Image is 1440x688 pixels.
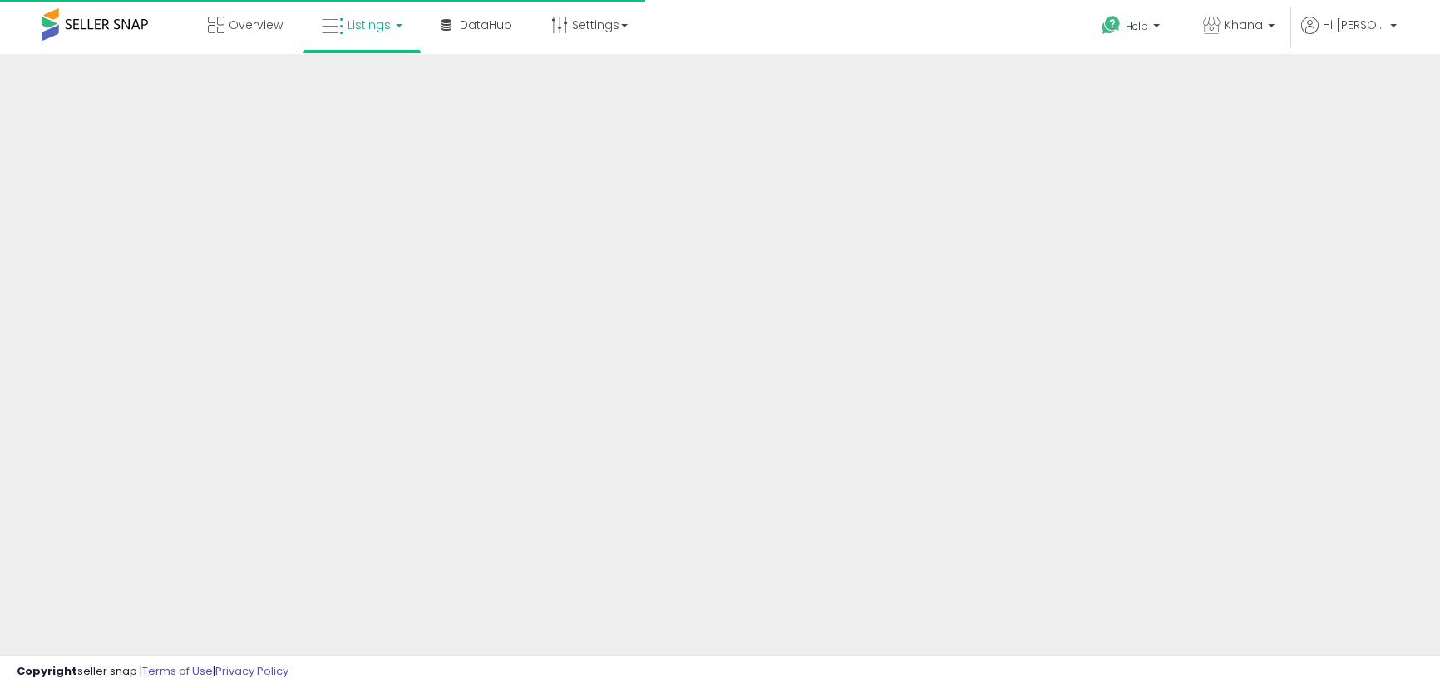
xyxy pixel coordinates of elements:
div: seller snap | | [17,664,288,680]
span: Help [1126,19,1148,33]
a: Privacy Policy [215,663,288,679]
span: DataHub [460,17,512,33]
span: Hi [PERSON_NAME] [1323,17,1385,33]
span: Overview [229,17,283,33]
span: Khana [1225,17,1263,33]
a: Hi [PERSON_NAME] [1301,17,1397,54]
span: Listings [348,17,391,33]
strong: Copyright [17,663,77,679]
a: Terms of Use [142,663,213,679]
a: Help [1088,2,1176,54]
i: Get Help [1101,15,1122,36]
